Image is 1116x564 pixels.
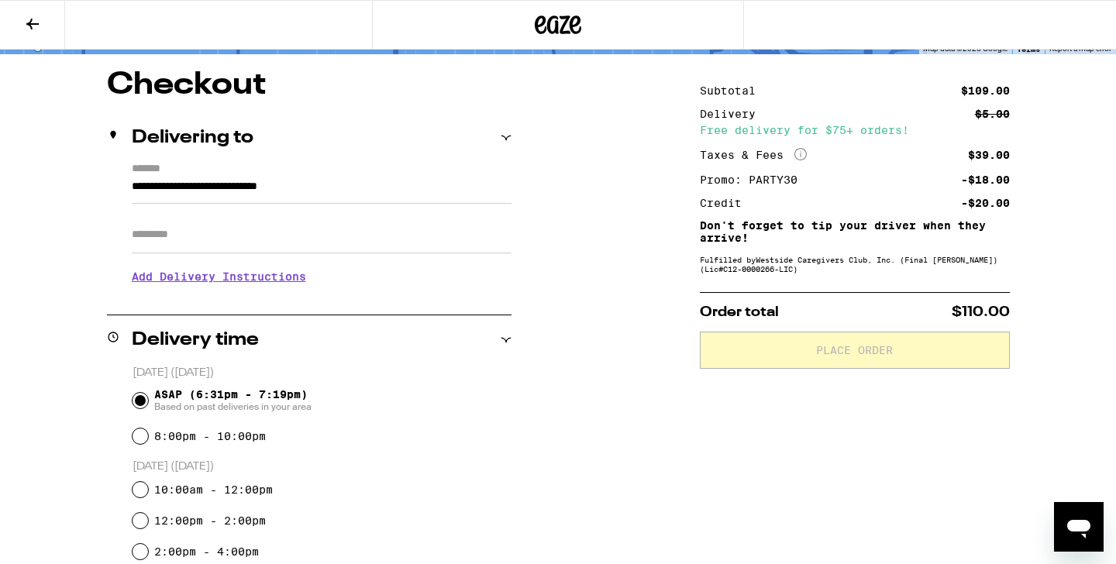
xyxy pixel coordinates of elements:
[132,294,511,307] p: We'll contact you at [PHONE_NUMBER] when we arrive
[961,85,1010,96] div: $109.00
[154,388,312,413] span: ASAP (6:31pm - 7:19pm)
[1054,502,1104,552] iframe: Button to launch messaging window
[700,219,1010,244] p: Don't forget to tip your driver when they arrive!
[816,345,893,356] span: Place Order
[132,259,511,294] h3: Add Delivery Instructions
[154,545,259,558] label: 2:00pm - 4:00pm
[968,150,1010,160] div: $39.00
[133,366,511,380] p: [DATE] ([DATE])
[700,108,766,119] div: Delivery
[154,430,266,442] label: 8:00pm - 10:00pm
[952,305,1010,319] span: $110.00
[132,331,259,349] h2: Delivery time
[700,148,807,162] div: Taxes & Fees
[975,108,1010,119] div: $5.00
[700,198,753,208] div: Credit
[961,198,1010,208] div: -$20.00
[700,332,1010,369] button: Place Order
[154,514,266,527] label: 12:00pm - 2:00pm
[961,174,1010,185] div: -$18.00
[700,255,1010,273] div: Fulfilled by Westside Caregivers Club, Inc. (Final [PERSON_NAME]) (Lic# C12-0000266-LIC )
[133,459,511,474] p: [DATE] ([DATE])
[700,305,779,319] span: Order total
[700,85,766,96] div: Subtotal
[132,129,253,147] h2: Delivering to
[154,483,273,496] label: 10:00am - 12:00pm
[107,70,511,101] h1: Checkout
[154,401,312,413] span: Based on past deliveries in your area
[700,174,808,185] div: Promo: PARTY30
[700,125,1010,136] div: Free delivery for $75+ orders!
